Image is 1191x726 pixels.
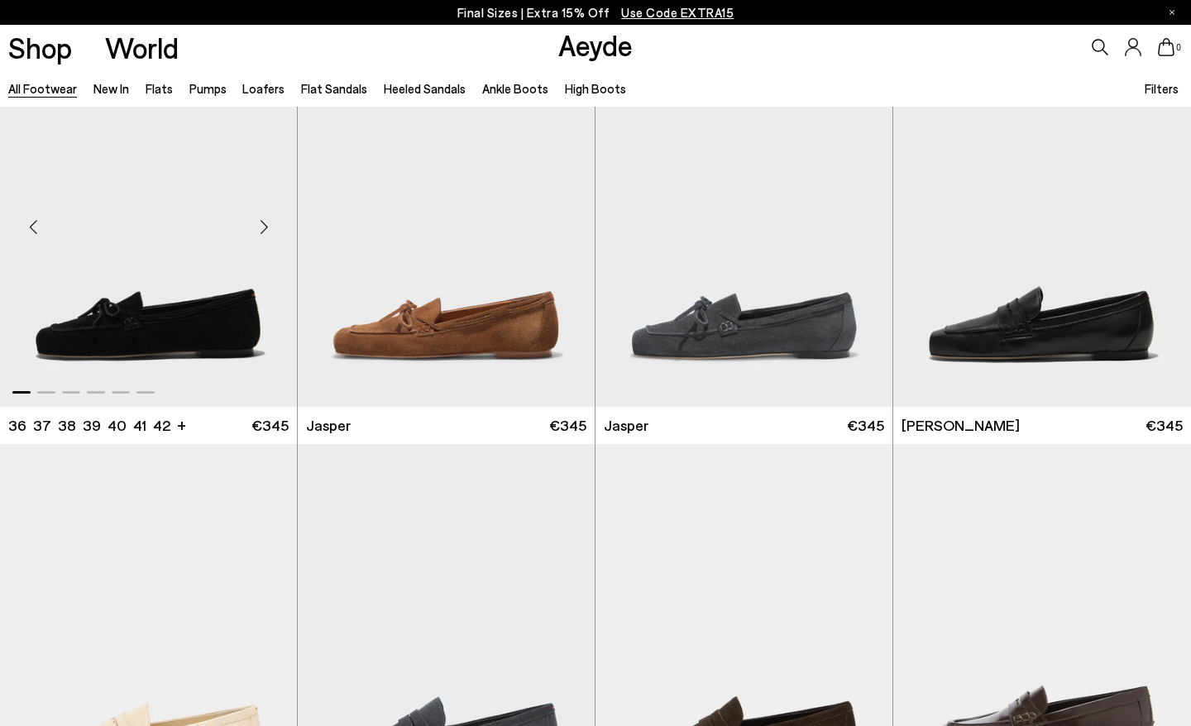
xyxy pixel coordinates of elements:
[8,415,165,436] ul: variant
[298,34,595,407] img: Jasper Moccasin Loafers
[83,415,101,436] li: 39
[1174,43,1183,52] span: 0
[1146,415,1183,436] span: €345
[298,407,595,444] a: Jasper €345
[108,415,127,436] li: 40
[621,5,734,20] span: Navigate to /collections/ss25-final-sizes
[189,81,227,96] a: Pumps
[8,202,58,251] div: Previous slide
[1145,81,1179,96] span: Filters
[902,415,1020,436] span: [PERSON_NAME]
[242,81,285,96] a: Loafers
[251,415,289,436] span: €345
[177,413,186,436] li: +
[893,407,1191,444] a: [PERSON_NAME] €345
[8,415,26,436] li: 36
[565,81,626,96] a: High Boots
[93,81,129,96] a: New In
[457,2,734,23] p: Final Sizes | Extra 15% Off
[153,415,170,436] li: 42
[239,202,289,251] div: Next slide
[133,415,146,436] li: 41
[595,34,892,407] img: Jasper Moccasin Loafers
[482,81,548,96] a: Ankle Boots
[1158,38,1174,56] a: 0
[558,27,633,62] a: Aeyde
[595,407,892,444] a: Jasper €345
[8,81,77,96] a: All Footwear
[105,33,179,62] a: World
[301,81,367,96] a: Flat Sandals
[146,81,173,96] a: Flats
[58,415,76,436] li: 38
[604,415,648,436] span: Jasper
[8,33,72,62] a: Shop
[893,34,1191,407] img: Lana Moccasin Loafers
[847,415,884,436] span: €345
[33,415,51,436] li: 37
[384,81,466,96] a: Heeled Sandals
[306,415,351,436] span: Jasper
[549,415,586,436] span: €345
